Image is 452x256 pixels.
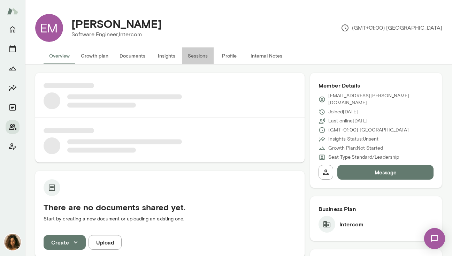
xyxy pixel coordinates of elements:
[339,220,363,228] h6: Intercom
[328,118,368,125] p: Last online [DATE]
[6,42,20,56] button: Sessions
[319,81,434,90] h6: Member Details
[337,165,434,180] button: Message
[35,14,63,42] div: EM
[328,92,434,106] p: [EMAIL_ADDRESS][PERSON_NAME][DOMAIN_NAME]
[89,235,122,250] button: Upload
[44,47,75,64] button: Overview
[4,234,21,250] img: Najla Elmachtoub
[6,61,20,75] button: Growth Plan
[71,17,162,30] h4: [PERSON_NAME]
[328,108,358,115] p: Joined [DATE]
[6,120,20,134] button: Members
[328,136,378,143] p: Insights Status: Unsent
[75,47,114,64] button: Growth plan
[328,145,383,152] p: Growth Plan: Not Started
[6,22,20,36] button: Home
[7,5,18,18] img: Mento
[6,81,20,95] button: Insights
[151,47,182,64] button: Insights
[71,30,162,39] p: Software Engineer, Intercom
[214,47,245,64] button: Profile
[6,140,20,153] button: Client app
[341,24,442,32] p: (GMT+01:00) [GEOGRAPHIC_DATA]
[114,47,151,64] button: Documents
[245,47,288,64] button: Internal Notes
[44,235,86,250] button: Create
[44,216,296,223] p: Start by creating a new document or uploading an existing one.
[328,127,409,134] p: (GMT+01:00) [GEOGRAPHIC_DATA]
[182,47,214,64] button: Sessions
[319,205,434,213] h6: Business Plan
[44,202,296,213] h5: There are no documents shared yet.
[6,100,20,114] button: Documents
[328,154,399,161] p: Seat Type: Standard/Leadership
